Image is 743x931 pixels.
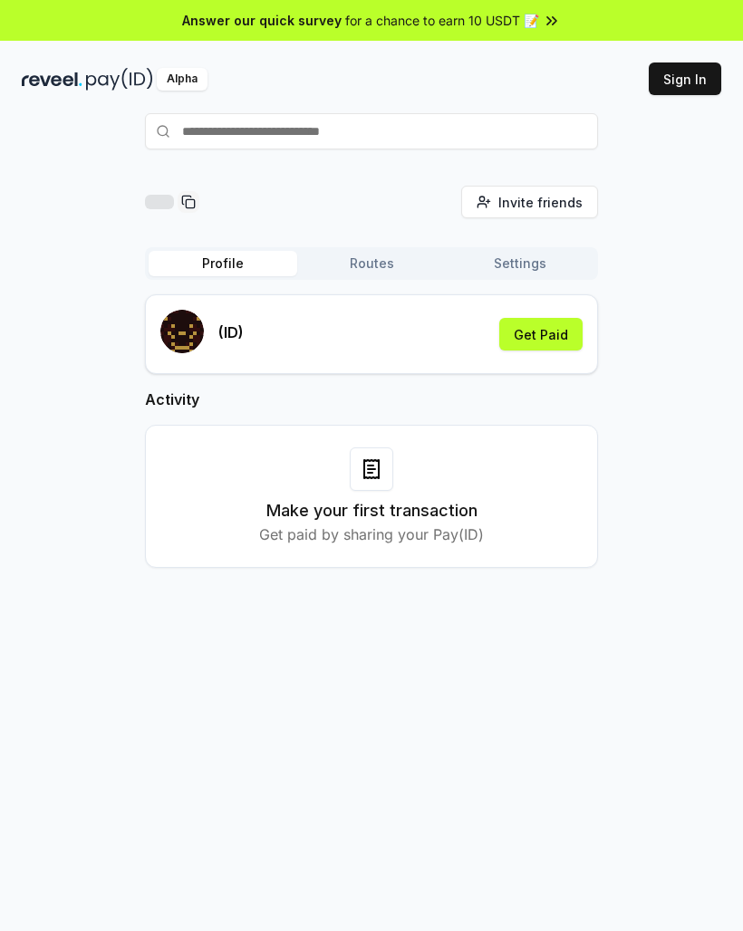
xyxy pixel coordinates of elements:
p: Get paid by sharing your Pay(ID) [259,523,484,545]
h2: Activity [145,389,598,410]
p: (ID) [218,322,244,343]
h3: Make your first transaction [266,498,478,523]
span: Answer our quick survey [182,11,342,30]
div: Alpha [157,68,207,91]
button: Sign In [649,62,721,95]
button: Settings [446,251,594,276]
img: reveel_dark [22,68,82,91]
button: Routes [297,251,446,276]
span: for a chance to earn 10 USDT 📝 [345,11,539,30]
img: pay_id [86,68,153,91]
button: Get Paid [499,318,583,350]
button: Profile [149,251,297,276]
span: Invite friends [498,193,583,212]
button: Invite friends [461,186,598,218]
